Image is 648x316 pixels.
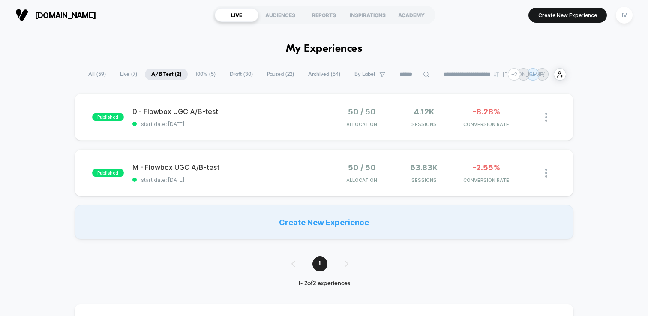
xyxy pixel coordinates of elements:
span: M - Flowbox UGC A/B-test [132,163,324,172]
span: published [92,169,124,177]
span: start date: [DATE] [132,121,324,127]
span: 100% ( 5 ) [189,69,222,80]
span: CONVERSION RATE [457,121,515,127]
img: close [545,113,547,122]
button: IV [613,6,635,24]
span: start date: [DATE] [132,177,324,183]
span: By Label [354,71,375,78]
button: [DOMAIN_NAME] [13,8,99,22]
p: [PERSON_NAME] [503,71,545,78]
span: -2.55% [473,163,500,172]
span: [DOMAIN_NAME] [35,11,96,20]
span: Allocation [346,177,377,183]
span: 1 [312,256,327,271]
img: close [545,169,547,178]
div: ACADEMY [390,8,433,22]
span: Allocation [346,121,377,127]
span: CONVERSION RATE [457,177,515,183]
div: REPORTS [302,8,346,22]
img: end [494,72,499,77]
span: Paused ( 22 ) [261,69,300,80]
div: IV [616,7,633,24]
h1: My Experiences [286,43,363,55]
span: Sessions [395,177,453,183]
span: Draft ( 30 ) [223,69,259,80]
span: 63.83k [410,163,438,172]
div: INSPIRATIONS [346,8,390,22]
span: -8.28% [473,107,500,116]
div: 1 - 2 of 2 experiences [283,280,366,287]
span: Archived ( 54 ) [302,69,347,80]
span: Live ( 7 ) [114,69,144,80]
span: 50 / 50 [348,163,376,172]
span: 4.12k [414,107,434,116]
div: Create New Experience [75,205,573,239]
span: A/B Test ( 2 ) [145,69,188,80]
div: AUDIENCES [258,8,302,22]
button: Create New Experience [528,8,607,23]
span: published [92,113,124,121]
span: 50 / 50 [348,107,376,116]
div: + 2 [508,68,520,81]
span: D - Flowbox UGC A/B-test [132,107,324,116]
div: LIVE [215,8,258,22]
span: Sessions [395,121,453,127]
span: All ( 59 ) [82,69,112,80]
img: Visually logo [15,9,28,21]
